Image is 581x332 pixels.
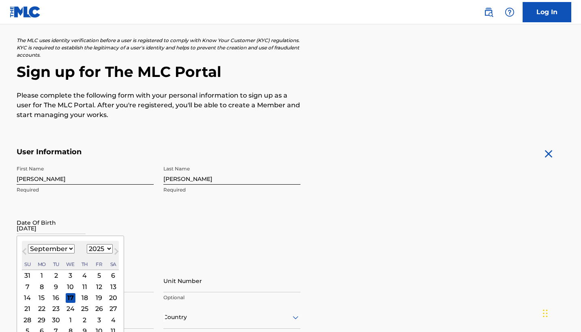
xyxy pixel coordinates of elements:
[18,247,31,260] button: Previous Month
[51,293,61,302] div: Choose Tuesday, September 16th, 2025
[22,304,32,313] div: Choose Sunday, September 21st, 2025
[79,293,89,302] div: Choose Thursday, September 18th, 2025
[22,293,32,302] div: Choose Sunday, September 14th, 2025
[36,270,46,280] div: Choose Monday, September 1st, 2025
[17,63,565,81] h2: Sign up for The MLC Portal
[65,293,75,302] div: Choose Wednesday, September 17th, 2025
[94,282,104,292] div: Choose Friday, September 12th, 2025
[51,270,61,280] div: Choose Tuesday, September 2nd, 2025
[108,315,118,325] div: Choose Saturday, October 4th, 2025
[51,282,61,292] div: Choose Tuesday, September 9th, 2025
[36,282,46,292] div: Choose Monday, September 8th, 2025
[65,270,75,280] div: Choose Wednesday, September 3rd, 2025
[22,259,32,269] div: Sunday
[108,270,118,280] div: Choose Saturday, September 6th, 2025
[22,270,32,280] div: Choose Sunday, August 31st, 2025
[484,7,493,17] img: search
[22,315,32,325] div: Choose Sunday, September 28th, 2025
[65,304,75,313] div: Choose Wednesday, September 24th, 2025
[108,304,118,313] div: Choose Saturday, September 27th, 2025
[108,293,118,302] div: Choose Saturday, September 20th, 2025
[36,259,46,269] div: Monday
[36,315,46,325] div: Choose Monday, September 29th, 2025
[79,259,89,269] div: Thursday
[65,315,75,325] div: Choose Wednesday, October 1st, 2025
[65,282,75,292] div: Choose Wednesday, September 10th, 2025
[79,315,89,325] div: Choose Thursday, October 2nd, 2025
[94,315,104,325] div: Choose Friday, October 3rd, 2025
[17,186,154,194] p: Required
[94,259,104,269] div: Friday
[51,315,61,325] div: Choose Tuesday, September 30th, 2025
[502,4,518,20] div: Help
[94,293,104,302] div: Choose Friday, September 19th, 2025
[51,304,61,313] div: Choose Tuesday, September 23rd, 2025
[94,304,104,313] div: Choose Friday, September 26th, 2025
[10,6,41,18] img: MLC Logo
[79,270,89,280] div: Choose Thursday, September 4th, 2025
[540,293,581,332] iframe: Chat Widget
[17,37,300,59] p: The MLC uses identity verification before a user is registered to comply with Know Your Customer ...
[523,2,571,22] a: Log In
[22,282,32,292] div: Choose Sunday, September 7th, 2025
[36,293,46,302] div: Choose Monday, September 15th, 2025
[108,282,118,292] div: Choose Saturday, September 13th, 2025
[79,304,89,313] div: Choose Thursday, September 25th, 2025
[65,259,75,269] div: Wednesday
[17,260,565,270] h5: Personal Address
[480,4,497,20] a: Public Search
[17,91,300,120] p: Please complete the following form with your personal information to sign up as a user for The ML...
[163,186,300,194] p: Required
[94,270,104,280] div: Choose Friday, September 5th, 2025
[542,147,555,160] img: close
[110,247,123,260] button: Next Month
[163,294,300,301] p: Optional
[51,259,61,269] div: Tuesday
[17,147,300,157] h5: User Information
[36,304,46,313] div: Choose Monday, September 22nd, 2025
[543,301,548,326] div: Drag
[108,259,118,269] div: Saturday
[505,7,515,17] img: help
[79,282,89,292] div: Choose Thursday, September 11th, 2025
